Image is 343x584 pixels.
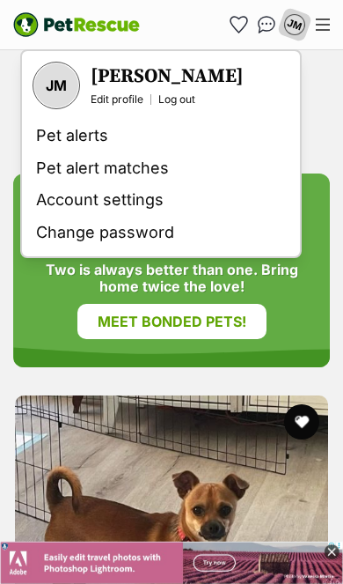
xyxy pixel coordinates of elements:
[91,92,143,107] a: Edit profile
[224,11,252,39] a: Favourites
[258,16,276,33] img: chat-41dd97257d64d25036548639549fe6c8038ab92f7586957e7f3b1b290dea8141.svg
[91,64,244,89] h3: [PERSON_NAME]
[77,304,266,339] a: Meet bonded pets!
[276,6,312,42] button: My account
[309,11,337,38] button: Menu
[91,64,244,89] a: Your profile
[13,12,140,37] img: logo-e224e6f780fb5917bec1dbf3a21bbac754714ae5b6737aabdf751b685950b380.svg
[13,12,140,37] a: PetRescue
[284,404,319,440] button: favourite
[29,120,293,152] a: Pet alerts
[158,92,195,107] a: Log out
[252,11,281,39] a: Conversations
[29,217,293,249] a: Change password
[33,62,80,109] a: Your profile
[224,11,309,39] ul: Account quick links
[34,63,78,107] div: JM
[31,262,312,295] span: Two is always better than one. Bring home twice the love!
[29,152,293,185] a: Pet alert matches
[283,13,306,36] div: JM
[29,184,293,217] a: Account settings
[2,2,16,16] img: consumer-privacy-logo.png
